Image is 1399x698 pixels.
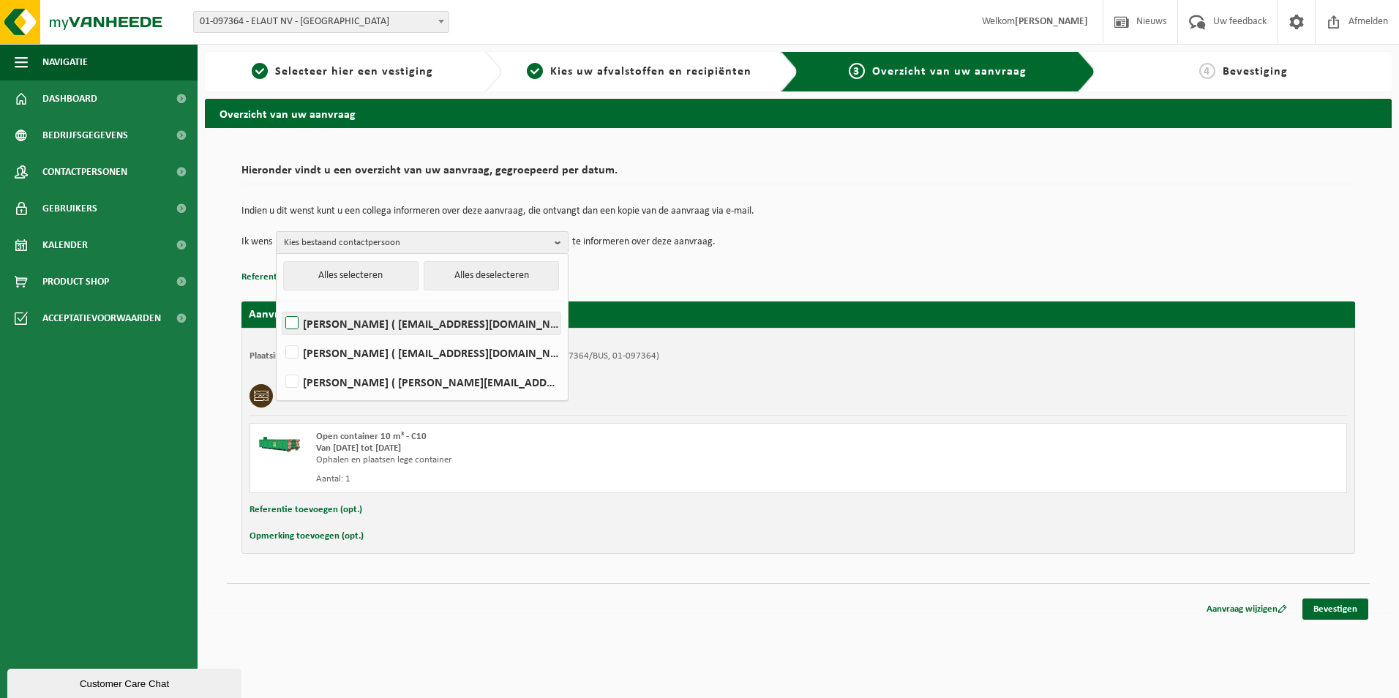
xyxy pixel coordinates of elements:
[1223,66,1288,78] span: Bevestiging
[205,99,1392,127] h2: Overzicht van uw aanvraag
[572,231,716,253] p: te informeren over deze aanvraag.
[527,63,543,79] span: 2
[1199,63,1215,79] span: 4
[252,63,268,79] span: 1
[316,473,857,485] div: Aantal: 1
[42,190,97,227] span: Gebruikers
[42,44,88,80] span: Navigatie
[241,165,1355,184] h2: Hieronder vindt u een overzicht van uw aanvraag, gegroepeerd per datum.
[241,231,272,253] p: Ik wens
[316,443,401,453] strong: Van [DATE] tot [DATE]
[1015,16,1088,27] strong: [PERSON_NAME]
[282,312,560,334] label: [PERSON_NAME] ( [EMAIL_ADDRESS][DOMAIN_NAME] )
[250,351,313,361] strong: Plaatsingsadres:
[316,454,857,466] div: Ophalen en plaatsen lege container
[316,432,427,441] span: Open container 10 m³ - C10
[7,666,244,698] iframe: chat widget
[276,231,569,253] button: Kies bestaand contactpersoon
[42,117,128,154] span: Bedrijfsgegevens
[42,154,127,190] span: Contactpersonen
[212,63,473,80] a: 1Selecteer hier een vestiging
[550,66,751,78] span: Kies uw afvalstoffen en recipiënten
[249,309,359,320] strong: Aanvraag voor [DATE]
[282,371,560,393] label: [PERSON_NAME] ( [PERSON_NAME][EMAIL_ADDRESS][DOMAIN_NAME] )
[250,500,362,519] button: Referentie toevoegen (opt.)
[1196,598,1298,620] a: Aanvraag wijzigen
[42,263,109,300] span: Product Shop
[275,66,433,78] span: Selecteer hier een vestiging
[194,12,449,32] span: 01-097364 - ELAUT NV - SINT-NIKLAAS
[250,527,364,546] button: Opmerking toevoegen (opt.)
[42,80,97,117] span: Dashboard
[283,261,419,290] button: Alles selecteren
[42,300,161,337] span: Acceptatievoorwaarden
[1302,598,1368,620] a: Bevestigen
[42,227,88,263] span: Kalender
[193,11,449,33] span: 01-097364 - ELAUT NV - SINT-NIKLAAS
[849,63,865,79] span: 3
[282,342,560,364] label: [PERSON_NAME] ( [EMAIL_ADDRESS][DOMAIN_NAME] )
[241,268,354,287] button: Referentie toevoegen (opt.)
[258,431,301,453] img: HK-XC-10-GN-00.png
[872,66,1027,78] span: Overzicht van uw aanvraag
[241,206,1355,217] p: Indien u dit wenst kunt u een collega informeren over deze aanvraag, die ontvangt dan een kopie v...
[424,261,559,290] button: Alles deselecteren
[284,232,549,254] span: Kies bestaand contactpersoon
[509,63,770,80] a: 2Kies uw afvalstoffen en recipiënten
